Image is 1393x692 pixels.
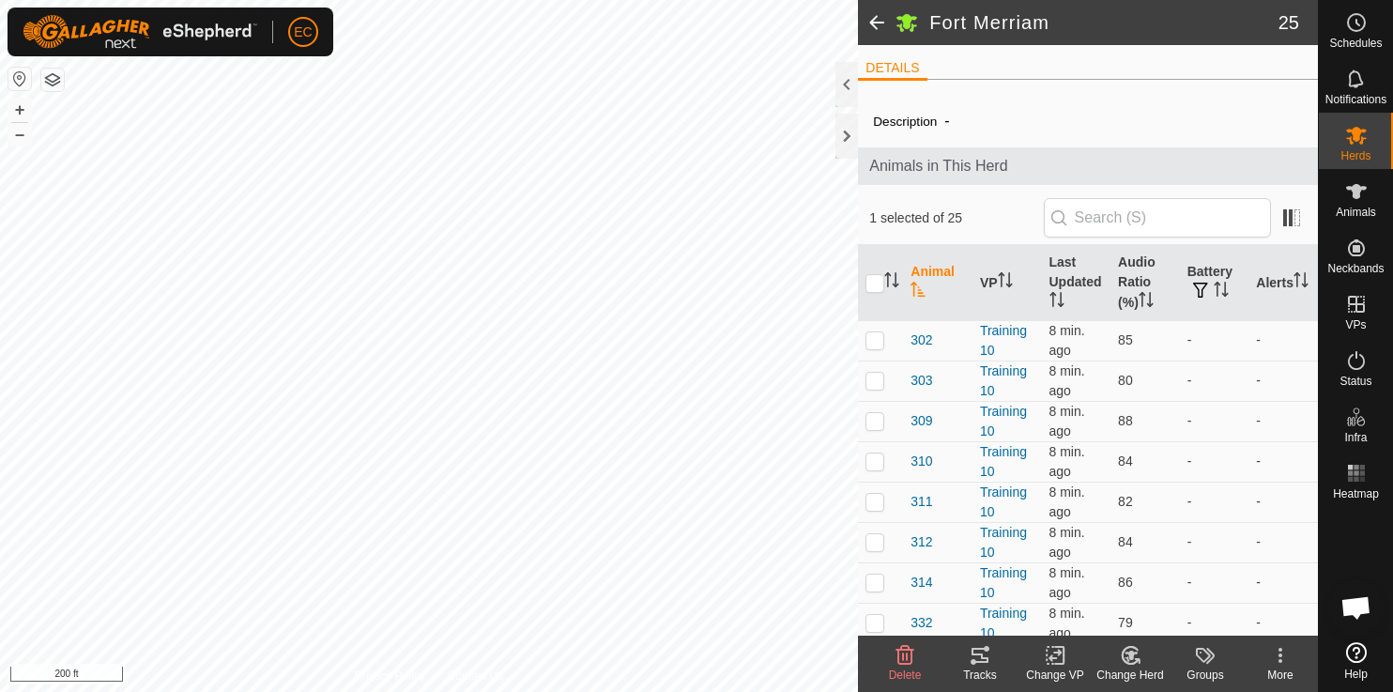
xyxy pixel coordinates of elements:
td: - [1248,441,1318,482]
span: 310 [911,452,932,471]
p-sorticon: Activate to sort [884,275,899,290]
a: Help [1319,635,1393,687]
span: Delete [889,669,922,682]
a: Training 10 [980,444,1027,479]
td: - [1180,562,1249,603]
td: - [1180,361,1249,401]
span: VPs [1345,319,1366,331]
span: 332 [911,613,932,633]
span: Help [1344,669,1368,680]
span: Animals [1336,207,1376,218]
a: Training 10 [980,525,1027,560]
span: 80 [1118,373,1133,388]
span: Schedules [1329,38,1382,49]
span: 303 [911,371,932,391]
td: - [1248,562,1318,603]
span: Notifications [1325,94,1386,105]
span: 302 [911,331,932,350]
span: 82 [1118,494,1133,509]
input: Search (S) [1044,198,1271,238]
span: Oct 14, 2025, 10:04 PM [1049,565,1085,600]
th: Animal [903,245,972,321]
a: Training 10 [980,404,1027,438]
span: Herds [1340,150,1370,161]
th: VP [972,245,1042,321]
span: Status [1339,376,1371,387]
div: Change Herd [1093,667,1168,684]
td: - [1180,603,1249,643]
td: - [1180,522,1249,562]
button: – [8,123,31,146]
td: - [1248,482,1318,522]
a: Training 10 [980,606,1027,640]
span: 314 [911,573,932,592]
td: - [1248,401,1318,441]
button: + [8,99,31,121]
span: 85 [1118,332,1133,347]
span: 312 [911,532,932,552]
span: 84 [1118,454,1133,469]
span: - [937,105,957,136]
span: Oct 14, 2025, 10:04 PM [1049,363,1085,398]
span: 84 [1118,534,1133,549]
p-sorticon: Activate to sort [911,284,926,300]
p-sorticon: Activate to sort [1214,284,1229,300]
th: Last Updated [1042,245,1111,321]
span: Oct 14, 2025, 10:04 PM [1049,444,1085,479]
span: Oct 14, 2025, 10:04 PM [1049,606,1085,640]
a: Contact Us [448,668,503,684]
a: Training 10 [980,484,1027,519]
a: Training 10 [980,323,1027,358]
span: Heatmap [1333,488,1379,500]
span: 311 [911,492,932,512]
th: Battery [1180,245,1249,321]
span: Animals in This Herd [869,155,1307,177]
button: Reset Map [8,68,31,90]
td: - [1180,482,1249,522]
span: Neckbands [1327,263,1384,274]
a: Training 10 [980,565,1027,600]
td: - [1248,361,1318,401]
span: Oct 14, 2025, 10:04 PM [1049,484,1085,519]
td: - [1248,522,1318,562]
td: - [1180,320,1249,361]
th: Alerts [1248,245,1318,321]
a: Privacy Policy [355,668,425,684]
td: - [1248,320,1318,361]
td: - [1180,441,1249,482]
div: Open chat [1328,579,1385,636]
button: Map Layers [41,69,64,91]
h2: Fort Merriam [929,11,1278,34]
p-sorticon: Activate to sort [998,275,1013,290]
img: Gallagher Logo [23,15,257,49]
label: Description [873,115,937,129]
p-sorticon: Activate to sort [1049,295,1064,310]
span: 309 [911,411,932,431]
span: Oct 14, 2025, 10:04 PM [1049,404,1085,438]
span: 25 [1278,8,1299,37]
td: - [1180,401,1249,441]
div: Tracks [942,667,1018,684]
li: DETAILS [858,58,926,81]
span: Oct 14, 2025, 10:04 PM [1049,323,1085,358]
div: Change VP [1018,667,1093,684]
td: - [1248,603,1318,643]
div: Groups [1168,667,1243,684]
span: Infra [1344,432,1367,443]
span: 1 selected of 25 [869,208,1043,228]
span: 86 [1118,575,1133,590]
p-sorticon: Activate to sort [1139,295,1154,310]
p-sorticon: Activate to sort [1293,275,1309,290]
a: Training 10 [980,363,1027,398]
span: Oct 14, 2025, 10:04 PM [1049,525,1085,560]
span: 79 [1118,615,1133,630]
div: More [1243,667,1318,684]
th: Audio Ratio (%) [1110,245,1180,321]
span: EC [294,23,312,42]
span: 88 [1118,413,1133,428]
